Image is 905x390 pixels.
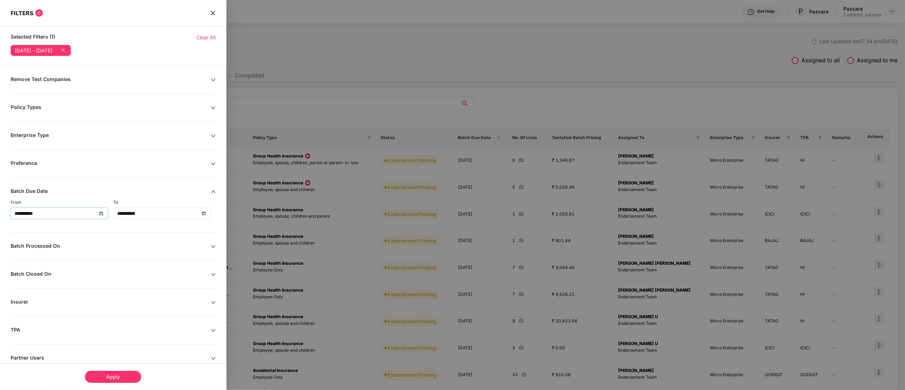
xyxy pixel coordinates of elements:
span: close [210,9,216,17]
div: Partner Users [11,355,211,362]
div: Apply [85,371,141,383]
span: down [211,300,216,305]
div: To [113,199,216,206]
span: down [211,105,216,110]
div: Policy Types [11,104,211,112]
div: Remove Test Companies [11,76,211,84]
div: [DATE] - [DATE] [15,48,52,53]
span: down [211,133,216,138]
div: Batch Processed On [11,243,211,251]
span: down [211,78,216,82]
span: FILTERS [11,10,34,17]
span: Selected Filters (1) [11,34,55,41]
div: From [11,199,113,206]
div: Batch Closed On [11,271,211,279]
div: Batch Due Date [11,188,211,196]
span: up [211,189,216,194]
span: down [211,161,216,166]
span: down [211,356,216,361]
div: Enterprise Type [11,132,211,140]
span: down [211,244,216,249]
span: Clear All [197,34,216,41]
span: 0 [35,9,43,17]
div: Insurer [11,299,211,306]
div: Preference [11,160,211,168]
span: down [211,272,216,277]
span: down [211,328,216,333]
div: TPA [11,327,211,334]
